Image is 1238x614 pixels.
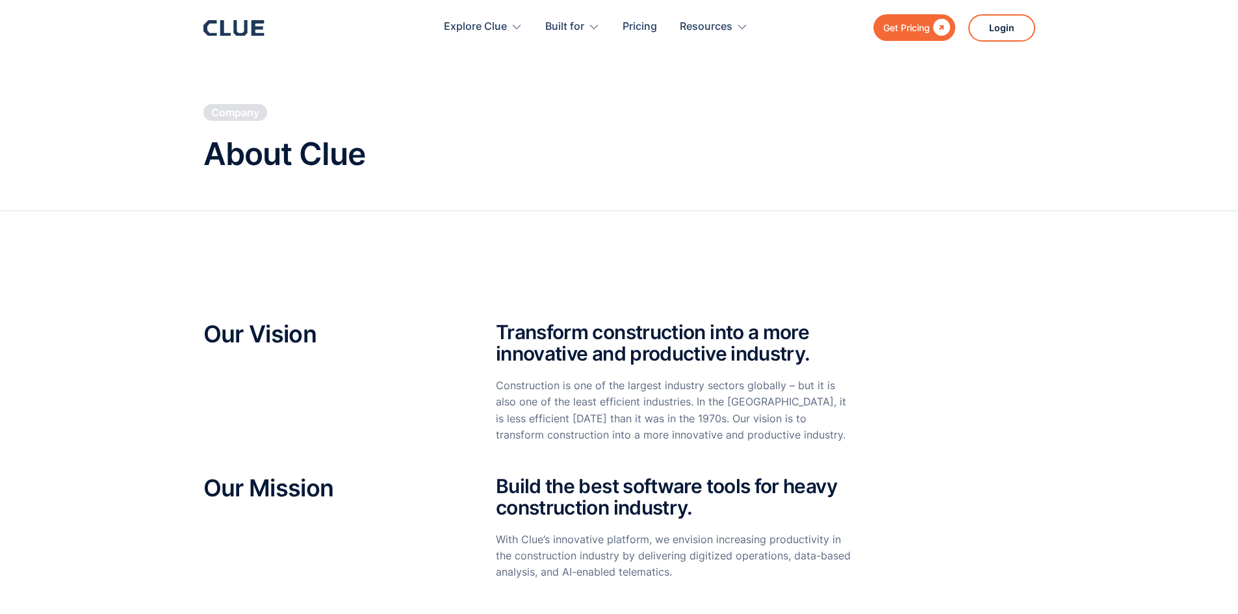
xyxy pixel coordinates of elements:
[203,476,457,502] h2: Our Mission
[203,137,365,172] h1: About Clue
[496,377,853,443] p: Construction is one of the largest industry sectors globally – but it is also one of the least ef...
[444,6,507,47] div: Explore Clue
[496,531,853,581] p: With Clue’s innovative platform, we envision increasing productivity in the construction industry...
[444,6,522,47] div: Explore Clue
[496,476,853,518] h2: Build the best software tools for heavy construction industry.
[545,6,584,47] div: Built for
[211,105,259,120] div: Company
[873,14,955,41] a: Get Pricing
[968,14,1035,42] a: Login
[203,322,457,348] h2: Our Vision
[883,19,930,36] div: Get Pricing
[623,6,657,47] a: Pricing
[680,6,732,47] div: Resources
[545,6,600,47] div: Built for
[496,322,853,365] h2: Transform construction into a more innovative and productive industry.
[680,6,748,47] div: Resources
[930,19,950,36] div: 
